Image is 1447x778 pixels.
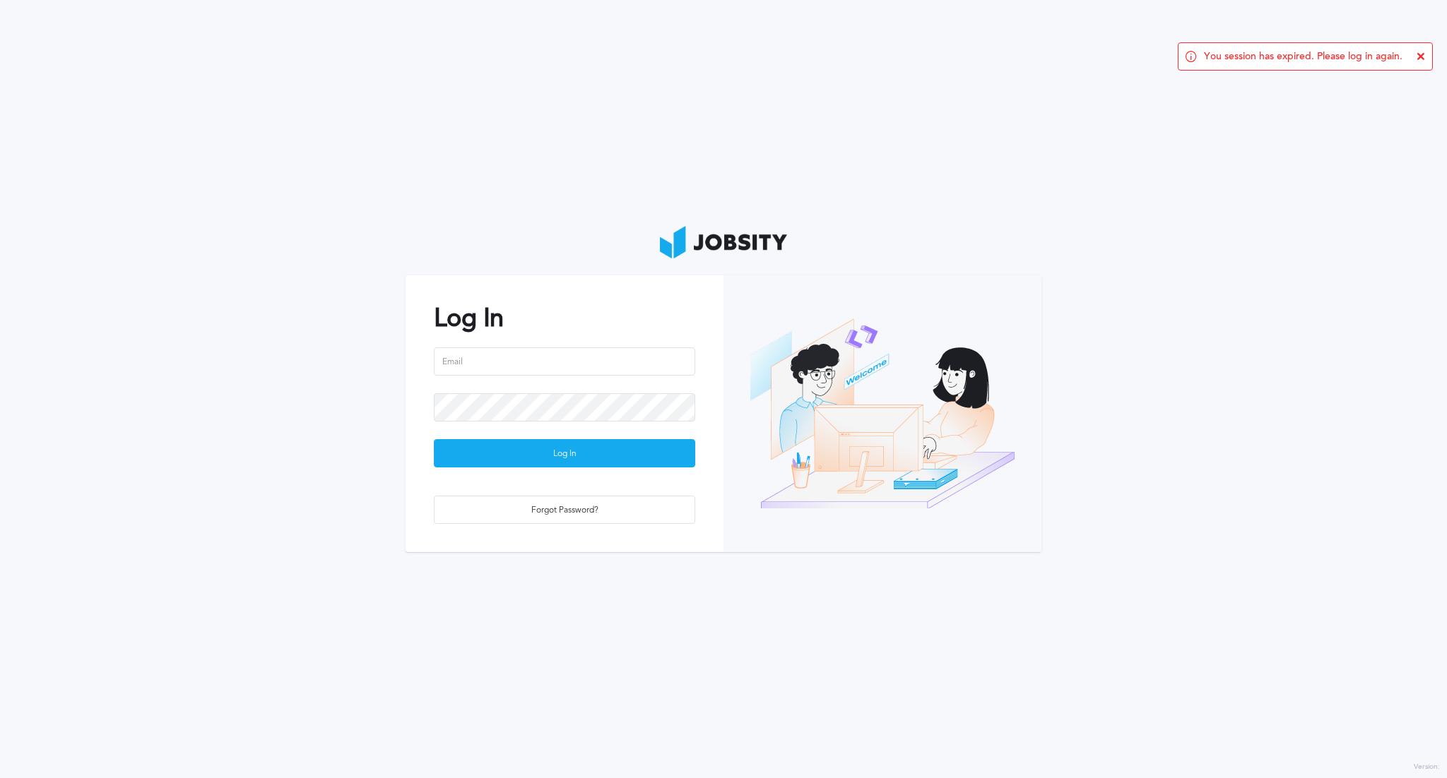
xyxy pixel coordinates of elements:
[1204,51,1402,62] span: You session has expired. Please log in again.
[434,304,695,333] h2: Log In
[435,496,695,525] div: Forgot Password?
[1414,763,1440,772] label: Version:
[434,347,695,376] input: Email
[435,440,695,468] div: Log In
[434,496,695,524] button: Forgot Password?
[434,439,695,467] button: Log In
